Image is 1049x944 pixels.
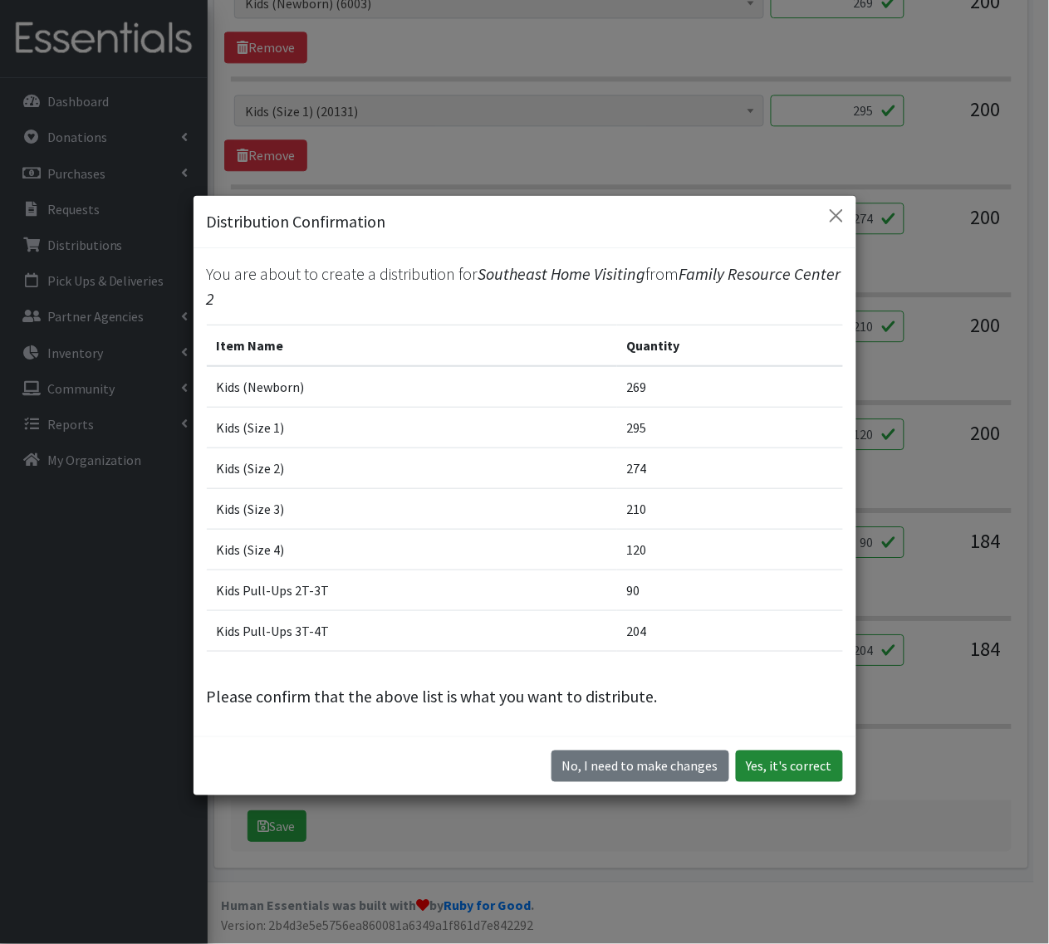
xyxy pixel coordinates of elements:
[617,325,843,366] th: Quantity
[207,610,617,651] td: Kids Pull-Ups 3T-4T
[617,529,843,570] td: 120
[617,407,843,448] td: 295
[207,570,617,610] td: Kids Pull-Ups 2T-3T
[617,488,843,529] td: 210
[617,570,843,610] td: 90
[207,488,617,529] td: Kids (Size 3)
[207,448,617,488] td: Kids (Size 2)
[207,209,386,234] h5: Distribution Confirmation
[207,325,617,366] th: Item Name
[736,751,843,782] button: Yes, it's correct
[617,366,843,408] td: 269
[207,262,843,311] p: You are about to create a distribution for from
[207,529,617,570] td: Kids (Size 4)
[478,263,646,284] span: Southeast Home Visiting
[551,751,729,782] button: No I need to make changes
[617,448,843,488] td: 274
[207,407,617,448] td: Kids (Size 1)
[207,685,843,710] p: Please confirm that the above list is what you want to distribute.
[823,203,850,229] button: Close
[207,263,841,309] span: Family Resource Center 2
[207,366,617,408] td: Kids (Newborn)
[617,610,843,651] td: 204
